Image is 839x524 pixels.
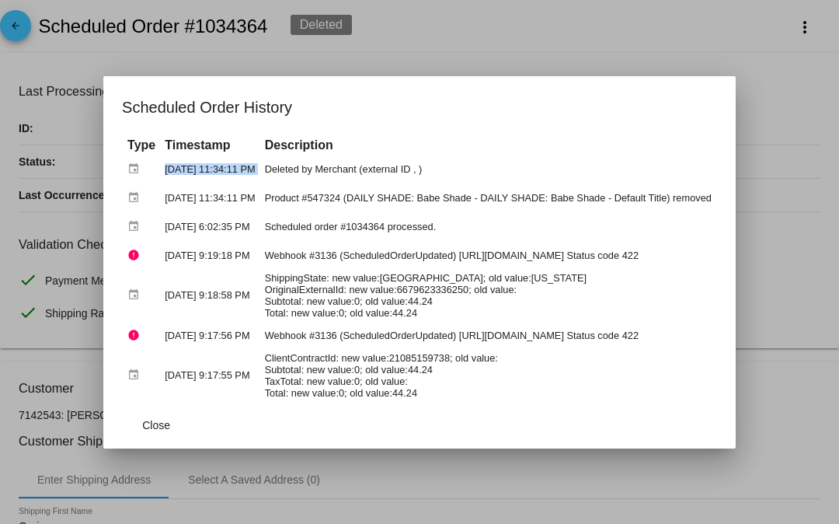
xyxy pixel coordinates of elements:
td: [DATE] 9:17:56 PM [161,322,259,349]
th: Type [124,137,159,154]
button: Close dialog [122,411,190,439]
span: Close [142,419,170,431]
td: [DATE] 11:34:11 PM [161,155,259,183]
td: Product #547324 (DAILY SHADE: Babe Shade - DAILY SHADE: Babe Shade - Default Title) removed [261,184,715,211]
td: [DATE] 9:19:18 PM [161,242,259,269]
td: [DATE] 6:02:35 PM [161,213,259,240]
td: Scheduled order #1034364 processed. [261,213,715,240]
mat-icon: error [127,243,146,267]
mat-icon: event [127,363,146,387]
th: Description [261,137,715,154]
th: Timestamp [161,137,259,154]
h1: Scheduled Order History [122,95,717,120]
mat-icon: event [127,283,146,307]
mat-icon: error [127,323,146,348]
td: Deleted by Merchant (external ID , ) [261,155,715,183]
td: Webhook #3136 (ScheduledOrderUpdated) [URL][DOMAIN_NAME] Status code 422 [261,242,715,269]
mat-icon: event [127,186,146,210]
mat-icon: event [127,157,146,181]
td: ClientContractId: new value:21085159738; old value: Subtotal: new value:0; old value:44.24 TaxTot... [261,351,715,400]
td: ShippingState: new value:[GEOGRAPHIC_DATA]; old value:[US_STATE] OriginalExternalId: new value:66... [261,271,715,320]
td: Webhook #3136 (ScheduledOrderUpdated) [URL][DOMAIN_NAME] Status code 422 [261,322,715,349]
td: [DATE] 9:17:55 PM [161,351,259,400]
td: [DATE] 11:34:11 PM [161,184,259,211]
mat-icon: event [127,215,146,239]
td: [DATE] 9:18:58 PM [161,271,259,320]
